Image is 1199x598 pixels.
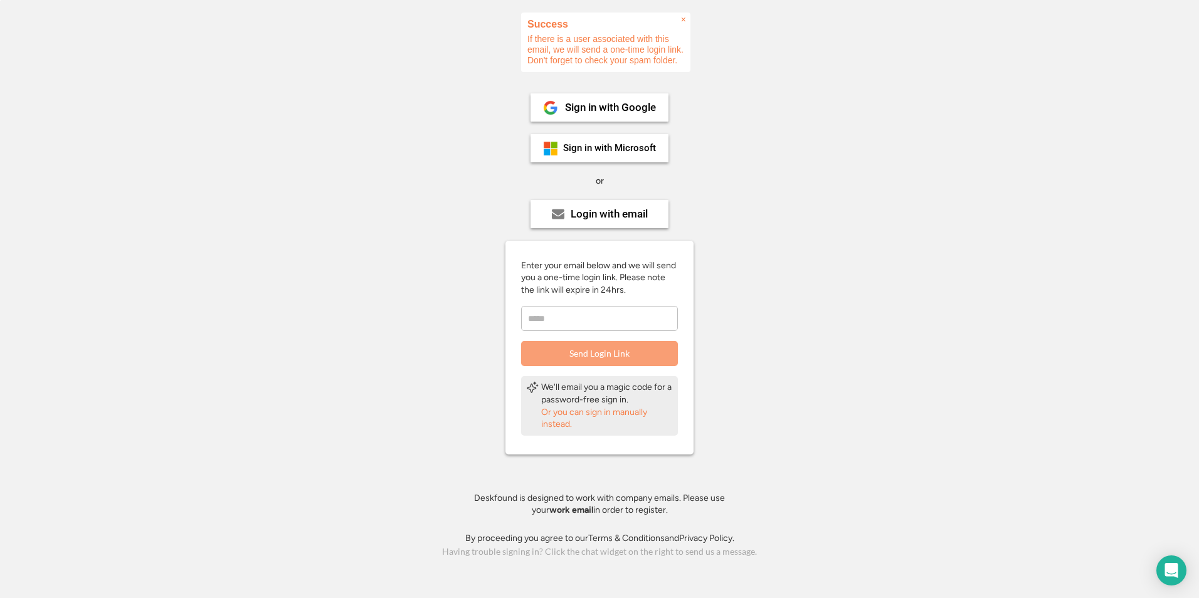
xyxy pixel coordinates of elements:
div: By proceeding you agree to our and [465,532,734,545]
img: ms-symbollockup_mssymbol_19.png [543,141,558,156]
a: Terms & Conditions [588,533,665,543]
div: Sign in with Google [565,102,656,113]
strong: work email [549,505,593,515]
div: Sign in with Microsoft [563,144,656,153]
a: Privacy Policy. [679,533,734,543]
div: or [596,175,604,187]
div: Or you can sign in manually instead. [541,406,673,431]
img: 1024px-Google__G__Logo.svg.png [543,100,558,115]
span: × [681,14,686,25]
h2: Success [527,19,684,29]
button: Send Login Link [521,341,678,366]
div: Deskfound is designed to work with company emails. Please use your in order to register. [458,492,741,517]
div: If there is a user associated with this email, we will send a one-time login link. Don't forget t... [521,13,690,72]
div: Open Intercom Messenger [1156,555,1186,585]
div: Login with email [571,209,648,219]
div: We'll email you a magic code for a password-free sign in. [541,381,673,406]
div: Enter your email below and we will send you a one-time login link. Please note the link will expi... [521,260,678,296]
